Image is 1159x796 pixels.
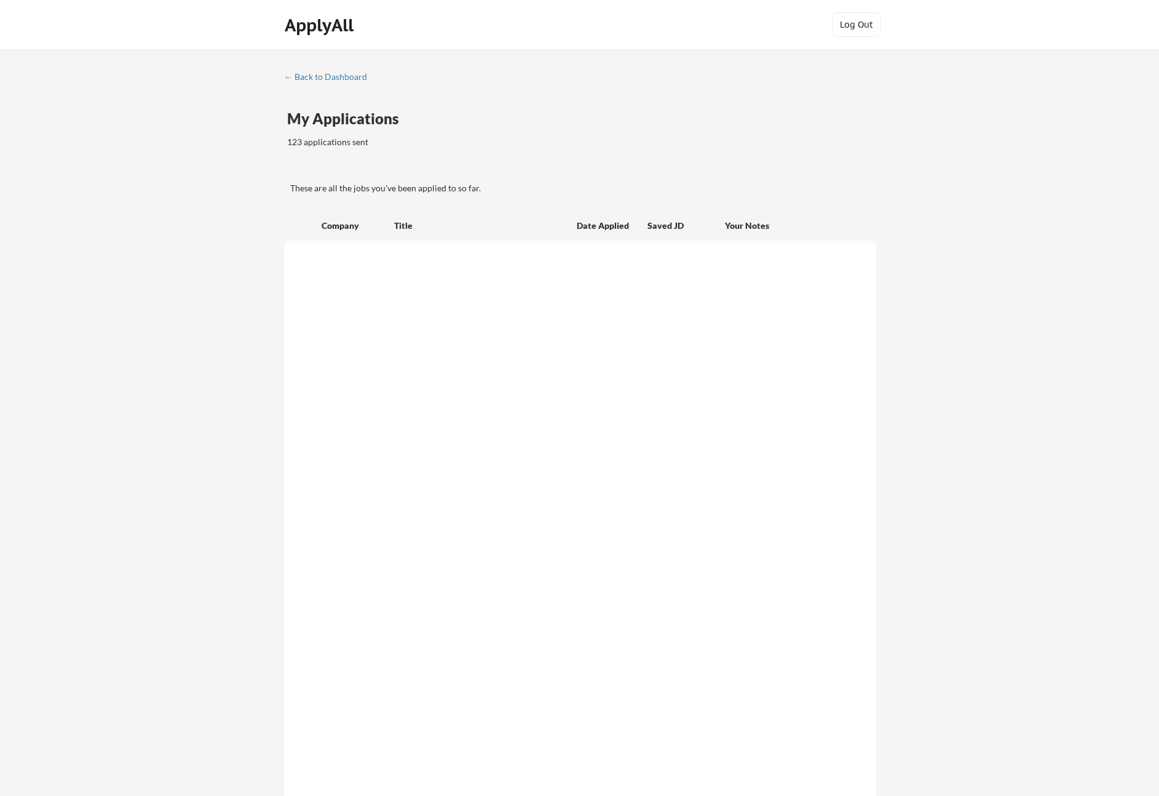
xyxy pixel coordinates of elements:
div: These are all the jobs you've been applied to so far. [287,158,367,171]
div: ← Back to Dashboard [284,73,376,81]
div: Saved JD [647,214,725,236]
div: ApplyAll [285,15,357,36]
div: Title [394,220,565,232]
div: Date Applied [577,220,631,232]
div: These are all the jobs you've been applied to so far. [290,182,876,194]
button: Log Out [832,12,881,37]
div: My Applications [287,111,409,126]
div: These are job applications we think you'd be a good fit for, but couldn't apply you to automatica... [376,158,467,171]
div: Your Notes [725,220,865,232]
div: 123 applications sent [287,136,525,148]
div: Company [322,220,383,232]
a: ← Back to Dashboard [284,72,376,84]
